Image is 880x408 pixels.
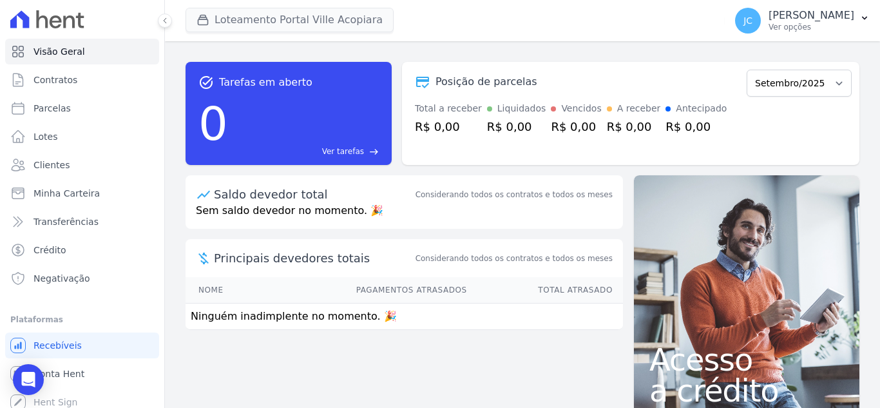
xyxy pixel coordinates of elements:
[10,312,154,327] div: Plataformas
[487,118,546,135] div: R$ 0,00
[665,118,727,135] div: R$ 0,00
[435,74,537,90] div: Posição de parcelas
[322,146,364,157] span: Ver tarefas
[649,375,844,406] span: a crédito
[676,102,727,115] div: Antecipado
[33,272,90,285] span: Negativação
[369,147,379,157] span: east
[5,152,159,178] a: Clientes
[13,364,44,395] div: Open Intercom Messenger
[186,277,263,304] th: Nome
[551,118,601,135] div: R$ 0,00
[5,333,159,358] a: Recebíveis
[468,277,623,304] th: Total Atrasado
[5,95,159,121] a: Parcelas
[214,249,413,267] span: Principais devedores totais
[415,118,482,135] div: R$ 0,00
[33,159,70,171] span: Clientes
[33,215,99,228] span: Transferências
[33,73,77,86] span: Contratos
[769,22,854,32] p: Ver opções
[649,344,844,375] span: Acesso
[5,361,159,387] a: Conta Hent
[33,244,66,257] span: Crédito
[186,304,623,330] td: Ninguém inadimplente no momento. 🎉
[5,67,159,93] a: Contratos
[5,237,159,263] a: Crédito
[33,339,82,352] span: Recebíveis
[5,266,159,291] a: Negativação
[416,253,613,264] span: Considerando todos os contratos e todos os meses
[617,102,661,115] div: A receber
[769,9,854,22] p: [PERSON_NAME]
[416,189,613,200] div: Considerando todos os contratos e todos os meses
[725,3,880,39] button: JC [PERSON_NAME] Ver opções
[219,75,312,90] span: Tarefas em aberto
[5,39,159,64] a: Visão Geral
[5,124,159,150] a: Lotes
[33,187,100,200] span: Minha Carteira
[263,277,467,304] th: Pagamentos Atrasados
[233,146,379,157] a: Ver tarefas east
[33,45,85,58] span: Visão Geral
[5,180,159,206] a: Minha Carteira
[33,102,71,115] span: Parcelas
[186,8,394,32] button: Loteamento Portal Ville Acopiara
[5,209,159,235] a: Transferências
[198,75,214,90] span: task_alt
[186,203,623,229] p: Sem saldo devedor no momento. 🎉
[33,130,58,143] span: Lotes
[497,102,546,115] div: Liquidados
[33,367,84,380] span: Conta Hent
[214,186,413,203] div: Saldo devedor total
[561,102,601,115] div: Vencidos
[415,102,482,115] div: Total a receber
[607,118,661,135] div: R$ 0,00
[198,90,228,157] div: 0
[743,16,752,25] span: JC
